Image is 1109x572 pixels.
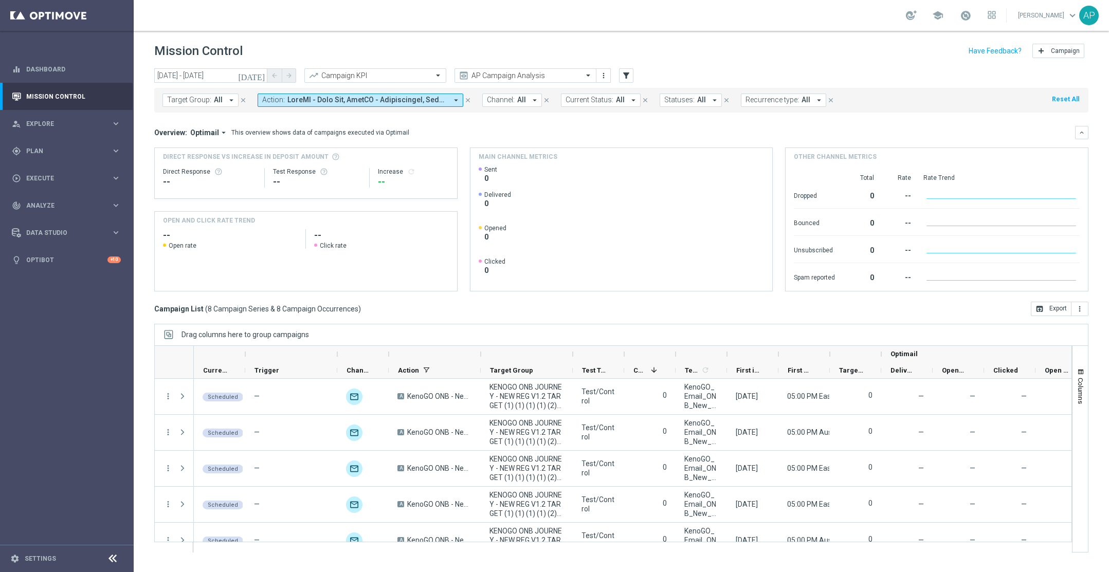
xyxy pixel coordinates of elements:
i: lightbulb [12,255,21,265]
div: Test/Control [581,531,615,549]
span: A [397,537,404,543]
button: equalizer Dashboard [11,65,121,73]
img: Optimail [346,425,362,441]
button: close [542,95,551,106]
span: A [397,429,404,435]
button: Data Studio keyboard_arrow_right [11,229,121,237]
div: AP [1079,6,1099,25]
div: Increase [378,168,449,176]
a: Optibot [26,246,107,273]
button: Reset All [1051,94,1080,105]
span: KENOGO ONB JOURNEY - NEW REG V1.2 TARGET (1) (1) (1) (1) (2) (1) - Campaign 1 [489,382,564,410]
i: more_vert [163,464,173,473]
button: person_search Explore keyboard_arrow_right [11,120,121,128]
span: Trigger [254,366,279,374]
span: Explore [26,121,111,127]
span: Analyze [26,202,111,209]
button: [DATE] [237,68,267,84]
span: 0 [484,266,505,275]
a: [PERSON_NAME]keyboard_arrow_down [1017,8,1079,23]
span: Direct Response VS Increase In Deposit Amount [163,152,329,161]
button: more_vert [163,428,173,437]
span: ( [205,304,208,313]
button: more_vert [163,500,173,509]
div: -- [886,241,911,257]
div: Rate [886,174,911,182]
i: keyboard_arrow_down [1078,129,1085,136]
label: 0 [868,391,872,400]
div: Test/Control [581,495,615,513]
div: Press SPACE to select this row. [155,379,194,415]
span: 0 [484,174,497,183]
span: Clicked [484,257,505,266]
i: close [464,97,471,104]
i: [DATE] [238,71,266,80]
div: gps_fixed Plan keyboard_arrow_right [11,147,121,155]
input: Select date range [154,68,267,83]
span: KenoGO ONB - New Reg V1.3 | EMAIL | Day 4 - Spin 'n' GO + USPs [407,536,472,545]
i: track_changes [12,201,21,210]
h1: Mission Control [154,44,243,59]
span: 05:00 PM Australian Western Standard Time (Perth) (UTC +08:00) [787,536,1053,544]
span: Action: [262,96,285,104]
button: open_in_browser Export [1031,302,1071,316]
span: 0 [484,232,506,242]
span: Test Type [582,366,607,374]
i: refresh [407,168,415,176]
i: play_circle_outline [12,174,21,183]
span: Templates [685,366,700,374]
i: open_in_browser [1035,305,1044,313]
button: track_changes Analyze keyboard_arrow_right [11,201,121,210]
button: add Campaign [1032,44,1084,58]
h4: Other channel metrics [794,152,877,161]
div: 0 [847,268,874,285]
span: Target Group: [167,96,211,104]
span: Recurrence type: [746,96,799,104]
label: 0 [663,534,667,544]
i: arrow_drop_down [710,96,719,105]
button: play_circle_outline Execute keyboard_arrow_right [11,174,121,182]
span: Open rate [169,242,196,250]
i: more_vert [599,71,608,80]
button: arrow_back [267,68,282,83]
colored-tag: Scheduled [203,464,243,473]
div: -- [378,176,449,188]
div: Bounced [794,214,835,230]
span: — [970,428,975,436]
span: Optimail [190,128,219,137]
span: Open Rate [1045,366,1069,374]
i: trending_up [308,70,319,81]
span: school [932,10,943,21]
div: Mission Control [11,93,121,101]
label: 0 [663,499,667,508]
span: Optimail [890,350,918,358]
span: All [697,96,706,104]
button: close [463,95,472,106]
img: Optimail [346,460,362,477]
i: more_vert [163,536,173,545]
button: Target Group: All arrow_drop_down [162,94,239,107]
span: LoreMI - Dolo Sit, AmetCO - Adipiscingel, SeddOE - Tempori Utlaboreetdo, MagnAA - Enimadmi, VeniA... [287,96,447,104]
span: 05:00 PM Australian Western Standard Time (Perth) (UTC +08:00) [787,428,1053,436]
span: Scheduled [208,394,238,400]
span: KENOGO ONB JOURNEY - NEW REG V1.2 TARGET (1) (1) (1) (1) (2) (1) - Campaign 4 [489,490,564,518]
span: All [517,96,526,104]
span: Sent [484,165,497,174]
div: Direct Response [163,168,256,176]
div: -- [163,176,256,188]
span: A [397,465,404,471]
i: more_vert [163,392,173,401]
div: Press SPACE to select this row. [155,523,194,559]
div: Optibot [12,246,121,273]
div: Rate Trend [923,174,1080,182]
div: 0 [847,241,874,257]
button: more_vert [598,69,609,82]
div: +10 [107,256,121,263]
span: Scheduled [208,502,238,508]
colored-tag: Scheduled [203,392,243,401]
